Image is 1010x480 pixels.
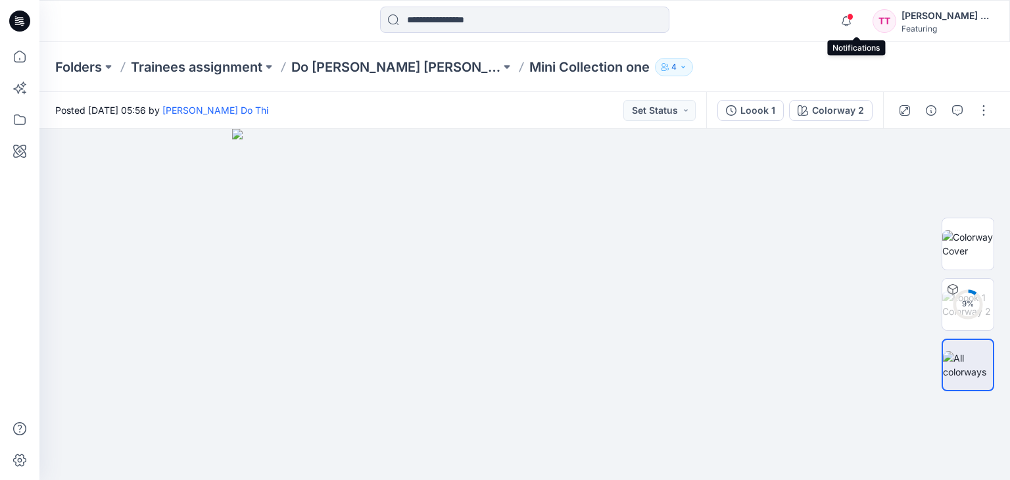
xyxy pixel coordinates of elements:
div: Featuring [902,24,994,34]
div: Loook 1 [740,103,775,118]
button: Loook 1 [717,100,784,121]
img: Colorway Cover [942,230,994,258]
a: Folders [55,58,102,76]
a: Do [PERSON_NAME] [PERSON_NAME] [291,58,500,76]
a: Trainees assignment [131,58,262,76]
p: 4 [671,60,677,74]
button: 4 [655,58,693,76]
div: TT [873,9,896,33]
a: [PERSON_NAME] Do Thi [162,105,268,116]
span: Posted [DATE] 05:56 by [55,103,268,117]
div: Colorway 2 [812,103,864,118]
img: Loook 1 Colorway 2 [942,291,994,318]
p: Mini Collection one [529,58,650,76]
button: Colorway 2 [789,100,873,121]
button: Details [921,100,942,121]
img: eyJhbGciOiJIUzI1NiIsImtpZCI6IjAiLCJzbHQiOiJzZXMiLCJ0eXAiOiJKV1QifQ.eyJkYXRhIjp7InR5cGUiOiJzdG9yYW... [232,129,817,480]
div: [PERSON_NAME] Do Thi [902,8,994,24]
img: All colorways [943,351,993,379]
div: 9 % [952,299,984,310]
